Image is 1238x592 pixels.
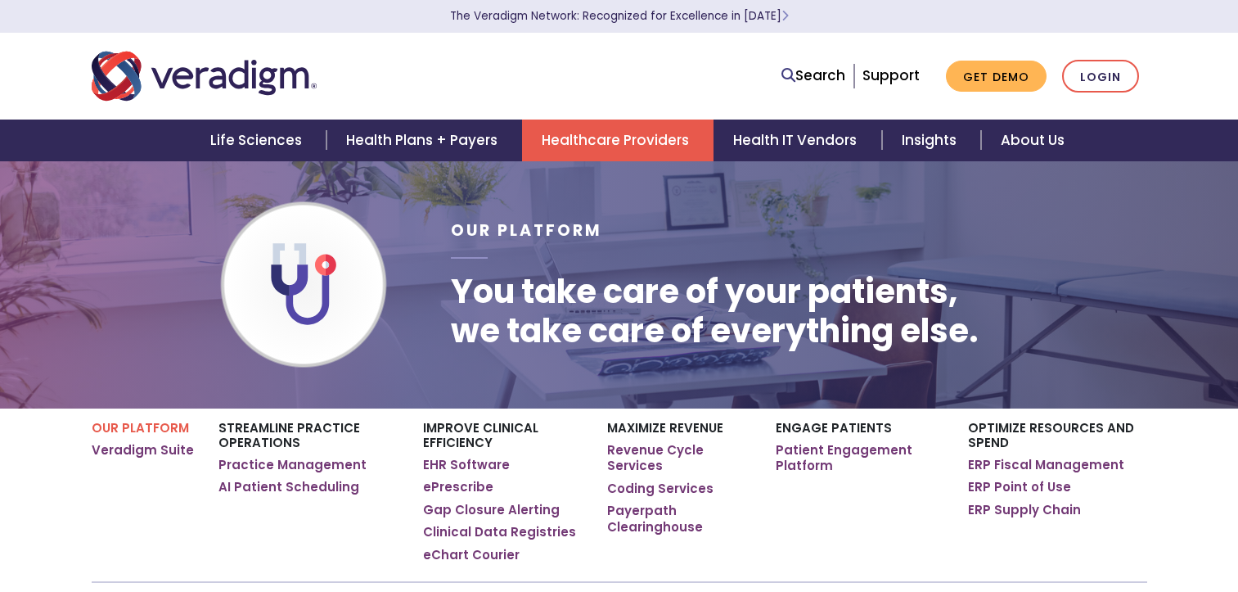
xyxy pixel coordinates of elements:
[522,120,714,161] a: Healthcare Providers
[423,479,493,495] a: ePrescribe
[946,61,1047,93] a: Get Demo
[776,442,943,474] a: Patient Engagement Platform
[451,272,979,350] h1: You take care of your patients, we take care of everything else.
[218,479,359,495] a: AI Patient Scheduling
[423,457,510,473] a: EHR Software
[607,442,750,474] a: Revenue Cycle Services
[714,120,881,161] a: Health IT Vendors
[92,49,317,103] img: Veradigm logo
[882,120,981,161] a: Insights
[968,502,1081,518] a: ERP Supply Chain
[968,479,1071,495] a: ERP Point of Use
[423,547,520,563] a: eChart Courier
[781,65,845,87] a: Search
[218,457,367,473] a: Practice Management
[423,502,560,518] a: Gap Closure Alerting
[1062,60,1139,93] a: Login
[862,66,920,85] a: Support
[981,120,1084,161] a: About Us
[191,120,326,161] a: Life Sciences
[450,8,789,24] a: The Veradigm Network: Recognized for Excellence in [DATE]Learn More
[423,524,576,540] a: Clinical Data Registries
[607,481,714,497] a: Coding Services
[326,120,522,161] a: Health Plans + Payers
[607,503,750,535] a: Payerpath Clearinghouse
[968,457,1124,473] a: ERP Fiscal Management
[451,219,602,242] span: Our Platform
[92,442,194,459] a: Veradigm Suite
[781,8,789,24] span: Learn More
